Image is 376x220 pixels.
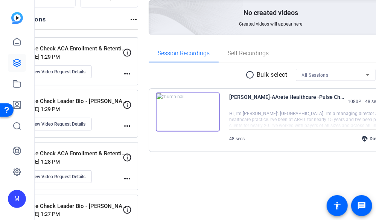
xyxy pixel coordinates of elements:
[8,190,26,208] div: M
[156,93,220,132] img: thumb-nail
[348,99,361,105] span: 1080P
[129,15,138,24] mat-icon: more_horiz
[24,44,128,53] p: Pulse Check ACA Enrollment & Retention - [PERSON_NAME]
[229,93,344,111] span: [PERSON_NAME]-AArete Healthcare -Pulse Check- - ACA En-Pulse Check Leader Bio - Mark O-1756400180...
[24,118,92,130] button: View Video Request Details
[302,73,329,78] span: All Sessions
[333,201,342,210] mat-icon: accessibility
[24,54,123,60] p: [DATE] 1:29 PM
[24,97,128,106] p: Pulse Check Leader Bio - [PERSON_NAME]
[30,121,85,127] span: View Video Request Details
[30,174,85,180] span: View Video Request Details
[228,50,269,56] span: Self Recordings
[257,70,288,79] p: Bulk select
[357,201,366,210] mat-icon: message
[30,69,85,75] span: View Video Request Details
[123,69,132,78] mat-icon: more_horiz
[123,174,132,183] mat-icon: more_horiz
[24,170,92,183] button: View Video Request Details
[244,8,298,17] p: No created videos
[229,136,245,141] span: 48 secs
[24,149,128,158] p: Pulse Check ACA Enrollment & Retention - [PERSON_NAME]
[24,65,92,78] button: View Video Request Details
[11,12,23,24] img: blue-gradient.svg
[24,106,123,112] p: [DATE] 1:29 PM
[24,211,123,217] p: [DATE] 1:27 PM
[24,159,123,165] p: [DATE] 1:28 PM
[245,70,257,79] mat-icon: radio_button_unchecked
[123,121,132,130] mat-icon: more_horiz
[24,202,128,211] p: Pulse Check Leader Bio - [PERSON_NAME]
[158,50,210,56] span: Session Recordings
[239,21,302,27] span: Created videos will appear here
